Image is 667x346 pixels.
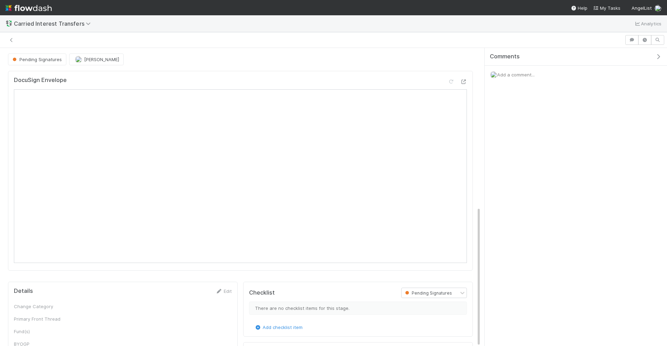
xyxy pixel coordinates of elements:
span: AngelList [632,5,652,11]
span: Carried Interest Transfers [14,20,94,27]
span: Add a comment... [497,72,535,77]
h5: Checklist [249,289,275,296]
span: 💱 [6,20,13,26]
div: Fund(s) [14,328,66,335]
a: Edit [215,288,232,294]
h5: Details [14,288,33,295]
div: Change Category [14,303,66,310]
img: avatar_c597f508-4d28-4c7c-92e0-bd2d0d338f8e.png [490,71,497,78]
a: My Tasks [593,5,620,11]
div: There are no checklist items for this stage. [249,302,467,315]
img: avatar_c597f508-4d28-4c7c-92e0-bd2d0d338f8e.png [654,5,661,12]
span: Comments [490,53,520,60]
img: logo-inverted-e16ddd16eac7371096b0.svg [6,2,52,14]
div: Primary Front Thread [14,315,66,322]
a: Analytics [634,19,661,28]
h5: DocuSign Envelope [14,77,67,84]
div: Help [571,5,587,11]
a: Add checklist item [254,324,303,330]
span: Pending Signatures [404,290,452,296]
